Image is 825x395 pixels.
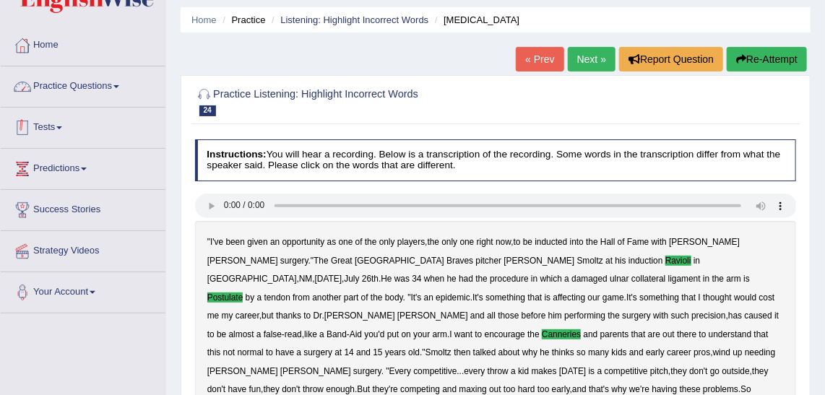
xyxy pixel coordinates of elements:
b: kids [612,347,627,357]
b: a [257,292,262,303]
b: have [275,347,294,357]
b: don't [282,384,300,394]
b: [GEOGRAPHIC_DATA] [207,274,297,284]
b: early [552,384,570,394]
b: encourage [485,329,525,339]
h2: Practice Listening: Highlight Incorrect Words [195,86,568,116]
b: the [428,237,440,247]
b: a [297,347,302,357]
b: they [264,384,280,394]
b: we're [629,384,649,394]
b: having [652,384,677,394]
b: talked [473,347,496,357]
b: with [652,237,667,247]
b: that's [589,384,609,394]
b: career [236,311,259,321]
b: why [522,347,537,357]
b: our [588,292,600,303]
b: arm [727,274,741,284]
b: which [540,274,562,284]
b: had [459,274,473,284]
b: performing [564,311,605,321]
b: in [703,274,709,284]
b: It's [411,292,422,303]
b: it [774,311,779,321]
b: now [496,237,511,247]
b: would [734,292,756,303]
b: to [266,347,273,357]
b: his [615,256,626,266]
b: and [584,329,598,339]
b: [PERSON_NAME] [324,311,395,321]
b: only [441,237,457,247]
a: Your Account [1,272,165,308]
b: was [394,274,410,284]
b: and [572,384,587,394]
b: an [424,292,433,303]
b: false [264,329,282,339]
b: Great [331,256,353,266]
b: Fame [627,237,649,247]
b: thought [703,292,732,303]
b: they [752,366,768,376]
b: why [612,384,627,394]
b: The [314,256,329,266]
b: wind [713,347,730,357]
b: of [355,237,363,247]
b: from [293,292,310,303]
b: ulnar [610,274,629,284]
b: old [408,347,420,357]
b: game [602,292,624,303]
b: they [671,366,687,376]
b: and [470,311,485,321]
b: the [712,274,725,284]
b: one [460,237,475,247]
b: early [646,347,665,357]
b: he [540,347,549,357]
b: of [618,237,625,247]
b: 26th [362,274,379,284]
b: want [454,329,472,339]
b: canneries [542,329,581,339]
b: as [327,237,337,247]
b: Dr [314,311,322,321]
b: many [588,347,609,357]
b: [PERSON_NAME] [207,366,278,376]
b: and [356,347,371,357]
b: you'd [364,329,384,339]
b: Instructions: [207,149,266,160]
button: Report Question [619,47,723,71]
b: arm [433,329,447,339]
b: to [475,329,483,339]
b: then [454,347,470,357]
b: that [682,292,696,303]
b: another [312,292,341,303]
b: is [743,274,750,284]
b: to [699,329,707,339]
b: has [728,311,742,321]
b: competitive [605,366,648,376]
b: put [387,329,399,339]
b: understand [709,329,752,339]
b: something [485,292,525,303]
b: parents [600,329,629,339]
b: NM [299,274,313,284]
b: too [537,384,550,394]
b: when [424,274,444,284]
b: part [344,292,359,303]
b: so [576,347,586,357]
b: one [339,237,353,247]
b: Braves [446,256,473,266]
b: to [303,311,311,321]
b: read [285,329,302,339]
b: they're [373,384,398,394]
b: Smoltz [426,347,452,357]
b: Every [389,366,411,376]
b: collateral [631,274,666,284]
b: are [648,329,660,339]
b: be [523,237,532,247]
b: [PERSON_NAME] [504,256,575,266]
b: like [304,329,317,339]
b: before [522,311,546,321]
b: I've [210,237,223,247]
